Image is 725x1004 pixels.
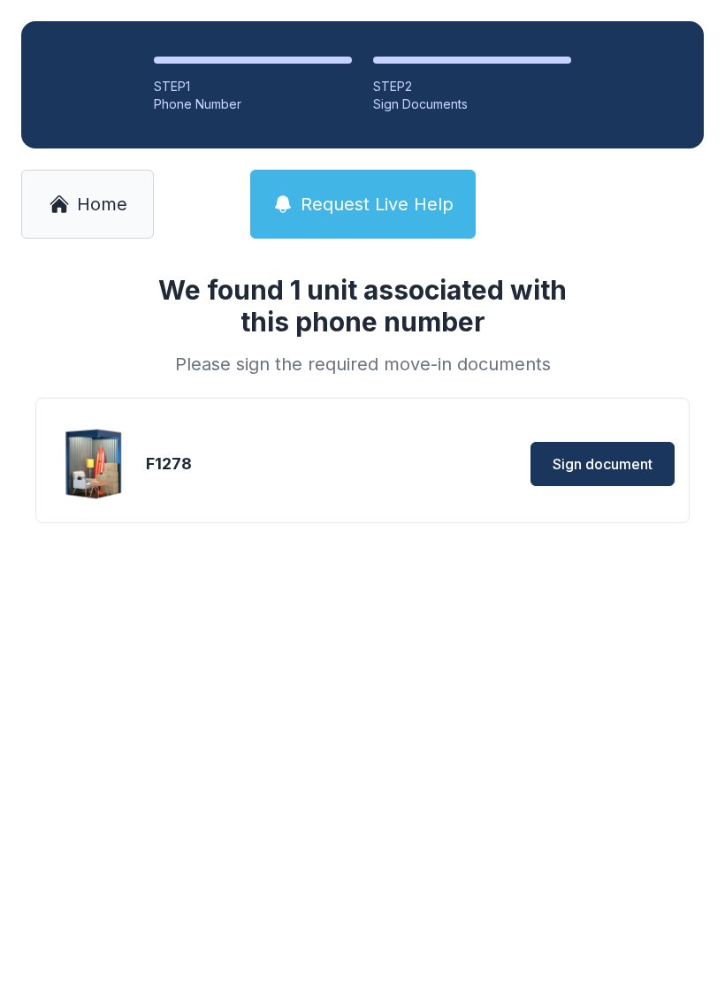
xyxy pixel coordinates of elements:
div: STEP 1 [154,78,352,95]
h1: We found 1 unit associated with this phone number [136,274,589,338]
span: Request Live Help [301,192,454,217]
span: Sign document [553,453,652,475]
div: Please sign the required move-in documents [136,352,589,376]
span: Home [77,192,127,217]
div: STEP 2 [373,78,571,95]
div: Sign Documents [373,95,571,113]
div: F1278 [146,452,358,476]
div: Phone Number [154,95,352,113]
